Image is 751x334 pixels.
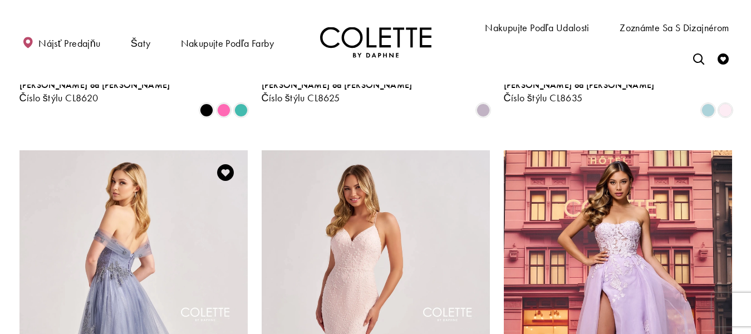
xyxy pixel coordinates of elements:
[690,43,707,73] a: Prepnúť vyhľadávanie
[19,27,104,58] a: Nájsť predajňu
[482,11,592,43] span: Nakupujte podľa udalosti
[715,43,732,73] a: Skontrolovať zoznam želaní
[477,104,490,117] i: Vres
[262,80,413,104] div: Colette od Daphne, číslo štýlu CL8625
[320,27,431,58] a: Navštívte domovskú stránku
[320,27,431,58] img: Colette od Daphne
[504,91,583,104] font: Číslo štýlu CL8635
[620,21,729,34] font: Zoznámte sa s dizajnérom
[181,37,274,50] font: Nakupujte podľa farby
[485,21,590,34] font: Nakupujte podľa udalosti
[131,37,151,50] font: Šaty
[504,79,655,91] font: [PERSON_NAME] od [PERSON_NAME]
[214,161,237,184] a: Pridať do zoznamu želaní
[234,104,248,117] i: Tyrkysová
[617,11,732,43] a: Zoznámte sa s dizajnérom
[504,80,655,104] div: Colette od Daphne, číslo štýlu CL8635
[719,104,732,117] i: Svetloružová
[178,27,277,58] span: Nakupujte podľa farby
[19,91,99,104] font: Číslo štýlu CL8620
[217,104,230,117] i: Ružová
[262,91,340,104] font: Číslo štýlu CL8625
[701,104,715,117] i: Nebeská modrá
[128,27,154,58] span: Šaty
[19,79,170,91] font: [PERSON_NAME] od [PERSON_NAME]
[38,37,100,50] font: Nájsť predajňu
[262,79,413,91] font: [PERSON_NAME] od [PERSON_NAME]
[200,104,213,117] i: Čierna
[19,80,170,104] div: Colette od Daphne, číslo štýlu CL8620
